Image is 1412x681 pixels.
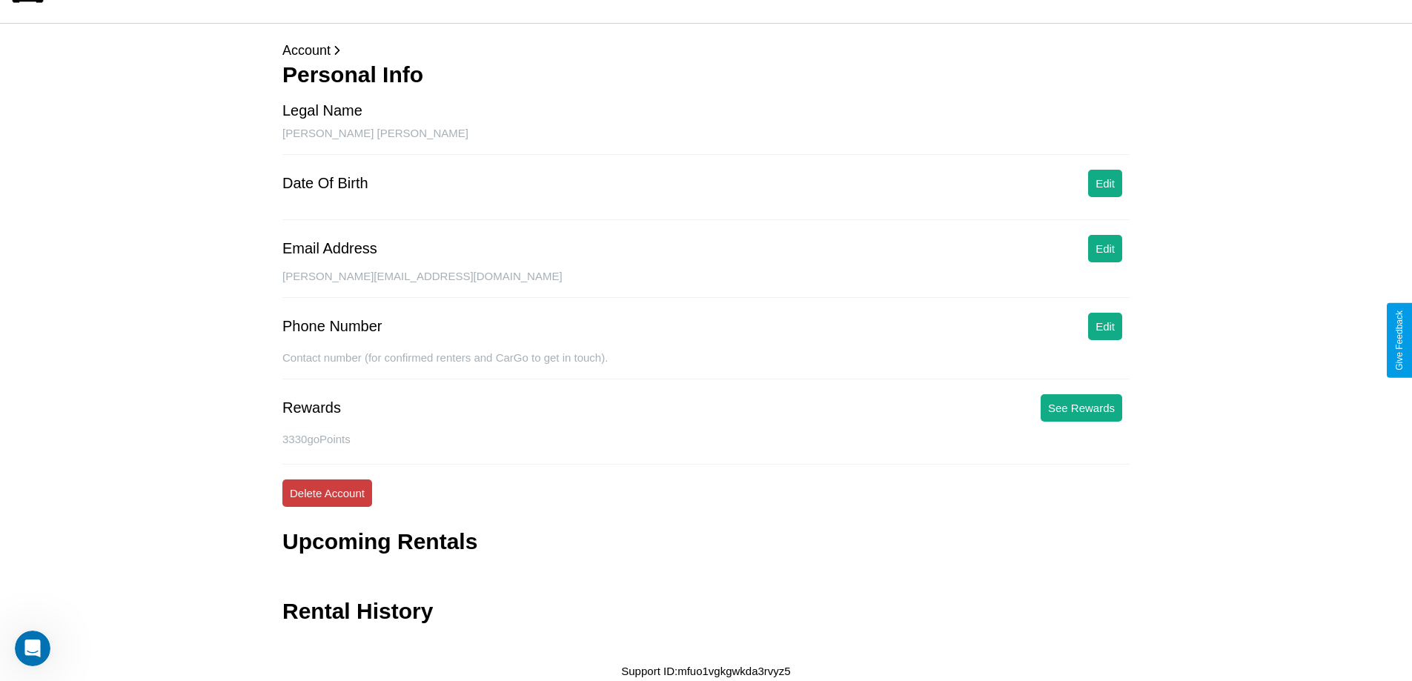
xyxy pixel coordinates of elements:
[282,479,372,507] button: Delete Account
[282,399,341,416] div: Rewards
[282,39,1130,62] p: Account
[1088,170,1122,197] button: Edit
[282,270,1130,298] div: [PERSON_NAME][EMAIL_ADDRESS][DOMAIN_NAME]
[282,318,382,335] div: Phone Number
[282,127,1130,155] div: [PERSON_NAME] [PERSON_NAME]
[1088,313,1122,340] button: Edit
[1394,310,1405,371] div: Give Feedback
[282,102,362,119] div: Legal Name
[282,62,1130,87] h3: Personal Info
[282,529,477,554] h3: Upcoming Rentals
[1041,394,1122,422] button: See Rewards
[282,175,368,192] div: Date Of Birth
[282,240,377,257] div: Email Address
[282,351,1130,379] div: Contact number (for confirmed renters and CarGo to get in touch).
[15,631,50,666] iframe: Intercom live chat
[282,429,1130,449] p: 3330 goPoints
[621,661,790,681] p: Support ID: mfuo1vgkgwkda3rvyz5
[1088,235,1122,262] button: Edit
[282,599,433,624] h3: Rental History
